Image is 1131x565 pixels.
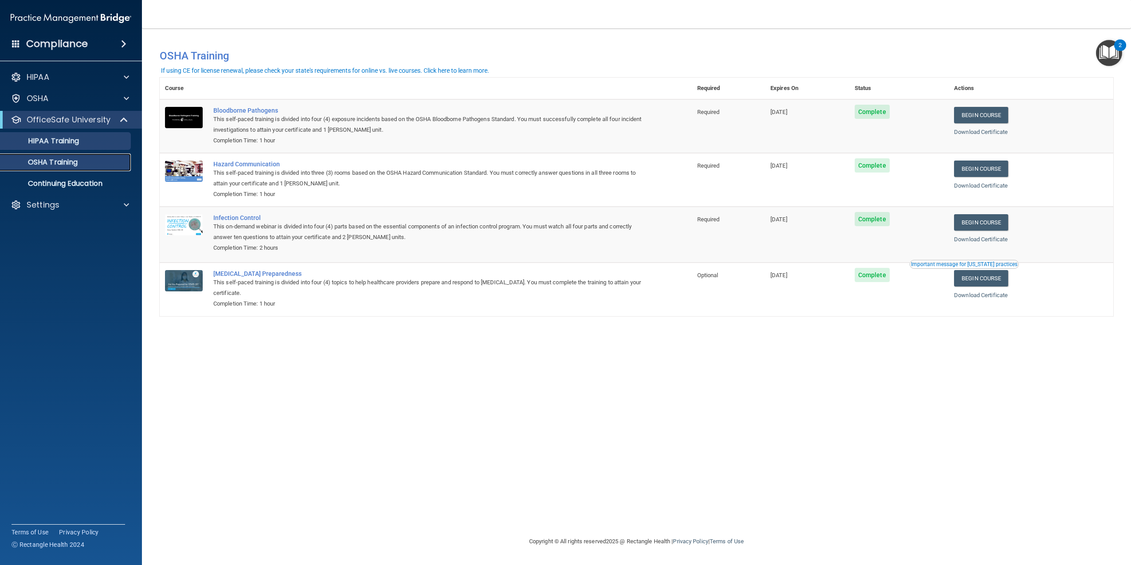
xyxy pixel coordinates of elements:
p: Settings [27,200,59,210]
th: Required [692,78,765,99]
a: Download Certificate [954,292,1008,298]
div: Completion Time: 2 hours [213,243,648,253]
div: This on-demand webinar is divided into four (4) parts based on the essential components of an inf... [213,221,648,243]
button: Read this if you are a dental practitioner in the state of CA [910,260,1019,269]
th: Actions [949,78,1113,99]
a: Download Certificate [954,182,1008,189]
a: Begin Course [954,270,1008,286]
span: Ⓒ Rectangle Health 2024 [12,540,84,549]
div: Important message for [US_STATE] practices [911,262,1017,267]
p: HIPAA Training [6,137,79,145]
th: Status [849,78,949,99]
a: Hazard Communication [213,161,648,168]
div: This self-paced training is divided into four (4) topics to help healthcare providers prepare and... [213,277,648,298]
p: HIPAA [27,72,49,82]
span: Required [697,162,720,169]
a: HIPAA [11,72,129,82]
a: Download Certificate [954,129,1008,135]
a: Settings [11,200,129,210]
a: Terms of Use [710,538,744,545]
a: OfficeSafe University [11,114,129,125]
a: Infection Control [213,214,648,221]
div: Completion Time: 1 hour [213,298,648,309]
span: Complete [855,212,890,226]
a: Terms of Use [12,528,48,537]
a: [MEDICAL_DATA] Preparedness [213,270,648,277]
div: Completion Time: 1 hour [213,135,648,146]
a: OSHA [11,93,129,104]
a: Privacy Policy [59,528,99,537]
div: 2 [1119,45,1122,57]
a: Begin Course [954,107,1008,123]
div: If using CE for license renewal, please check your state's requirements for online vs. live cours... [161,67,489,74]
div: Copyright © All rights reserved 2025 @ Rectangle Health | | [475,527,798,556]
h4: Compliance [26,38,88,50]
span: [DATE] [770,109,787,115]
h4: OSHA Training [160,50,1113,62]
span: Required [697,109,720,115]
span: Optional [697,272,719,279]
span: [DATE] [770,272,787,279]
a: Privacy Policy [673,538,708,545]
a: Download Certificate [954,236,1008,243]
p: OSHA [27,93,49,104]
a: Begin Course [954,214,1008,231]
span: Complete [855,268,890,282]
span: [DATE] [770,216,787,223]
p: OfficeSafe University [27,114,110,125]
th: Course [160,78,208,99]
span: Required [697,216,720,223]
span: [DATE] [770,162,787,169]
th: Expires On [765,78,849,99]
img: PMB logo [11,9,131,27]
button: If using CE for license renewal, please check your state's requirements for online vs. live cours... [160,66,491,75]
span: Complete [855,158,890,173]
a: Bloodborne Pathogens [213,107,648,114]
div: This self-paced training is divided into three (3) rooms based on the OSHA Hazard Communication S... [213,168,648,189]
button: Open Resource Center, 2 new notifications [1096,40,1122,66]
a: Begin Course [954,161,1008,177]
p: Continuing Education [6,179,127,188]
div: This self-paced training is divided into four (4) exposure incidents based on the OSHA Bloodborne... [213,114,648,135]
p: OSHA Training [6,158,78,167]
div: Completion Time: 1 hour [213,189,648,200]
span: Complete [855,105,890,119]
